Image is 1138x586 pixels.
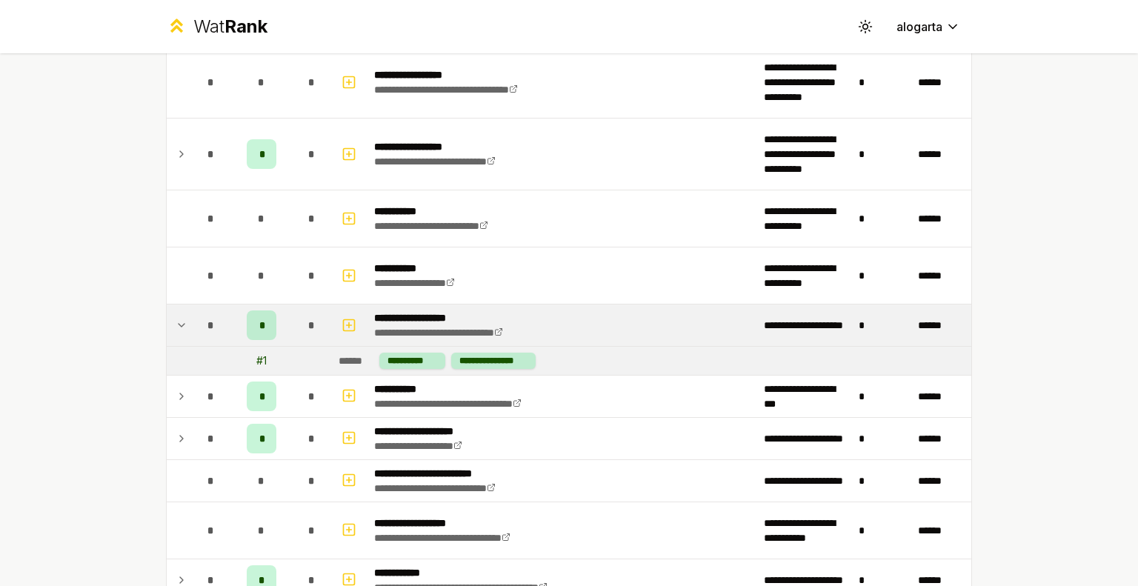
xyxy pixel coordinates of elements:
button: alogarta [885,13,972,40]
span: alogarta [896,18,942,36]
a: WatRank [166,15,267,39]
div: # 1 [256,353,267,368]
span: Rank [224,16,267,37]
div: Wat [193,15,267,39]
